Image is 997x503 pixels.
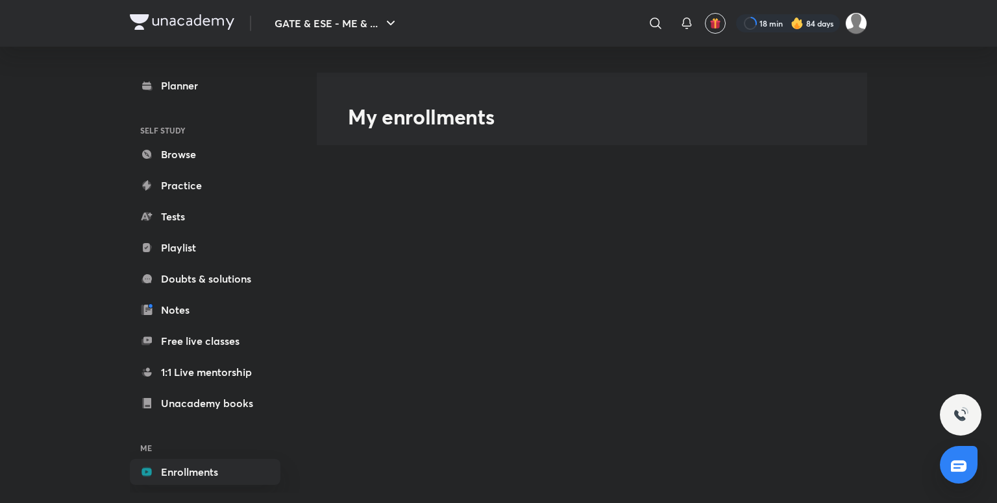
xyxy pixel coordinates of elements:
[130,437,280,459] h6: ME
[348,104,867,130] h2: My enrollments
[130,73,280,99] a: Planner
[130,459,280,485] a: Enrollments
[130,14,234,33] a: Company Logo
[267,10,406,36] button: GATE & ESE - ME & ...
[130,297,280,323] a: Notes
[130,390,280,416] a: Unacademy books
[130,204,280,229] a: Tests
[130,119,280,141] h6: SELF STUDY
[709,18,721,29] img: avatar
[705,13,726,34] button: avatar
[130,235,280,261] a: Playlist
[791,17,804,30] img: streak
[845,12,867,34] img: Nandan
[130,266,280,292] a: Doubts & solutions
[130,141,280,167] a: Browse
[130,359,280,385] a: 1:1 Live mentorship
[130,172,280,198] a: Practice
[130,14,234,30] img: Company Logo
[953,407,968,423] img: ttu
[130,328,280,354] a: Free live classes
